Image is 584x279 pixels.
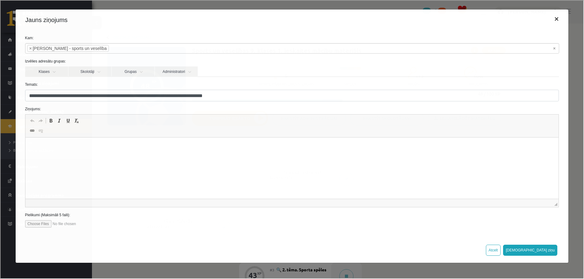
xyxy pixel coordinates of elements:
[27,116,36,124] a: Отменить (Ctrl+Z)
[485,244,500,255] button: Atcelt
[552,45,555,51] span: Noņemt visus vienumus
[20,58,563,63] label: Izvēlies adresātu grupas:
[36,126,44,134] a: Убрать ссылку
[25,137,558,198] iframe: Визуальный текстовый редактор, wiswyg-editor-47433872627920-1758293585-237
[25,66,67,76] a: Klases
[154,66,197,76] a: Administratori
[46,116,55,124] a: Полужирный (Ctrl+B)
[29,45,31,51] span: ×
[63,116,72,124] a: Подчеркнутый (Ctrl+U)
[554,202,557,205] span: Перетащите для изменения размера
[27,44,108,51] li: Elvijs Antonišķis - sports un veselība
[20,212,563,217] label: Pielikumi (Maksimāli 5 faili):
[20,81,563,87] label: Temats:
[72,116,80,124] a: Убрать форматирование
[549,10,563,27] button: ×
[55,116,63,124] a: Курсив (Ctrl+I)
[502,244,557,255] button: [DEMOGRAPHIC_DATA] ziņu
[36,116,44,124] a: Повторить (Ctrl+Y)
[27,126,36,134] a: Вставить/Редактировать ссылку (Ctrl+K)
[20,106,563,111] label: Ziņojums:
[111,66,154,76] a: Grupas
[20,35,563,40] label: Kam:
[25,15,67,24] h4: Jauns ziņojums
[68,66,111,76] a: Skolotāji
